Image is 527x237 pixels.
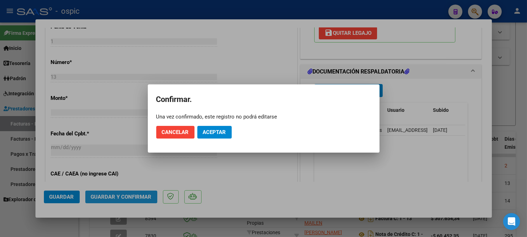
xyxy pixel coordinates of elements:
div: Una vez confirmado, este registro no podrá editarse [156,113,371,120]
span: Cancelar [162,129,189,135]
div: Open Intercom Messenger [503,213,520,230]
button: Aceptar [197,126,232,139]
span: Aceptar [203,129,226,135]
h2: Confirmar. [156,93,371,106]
button: Cancelar [156,126,195,139]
